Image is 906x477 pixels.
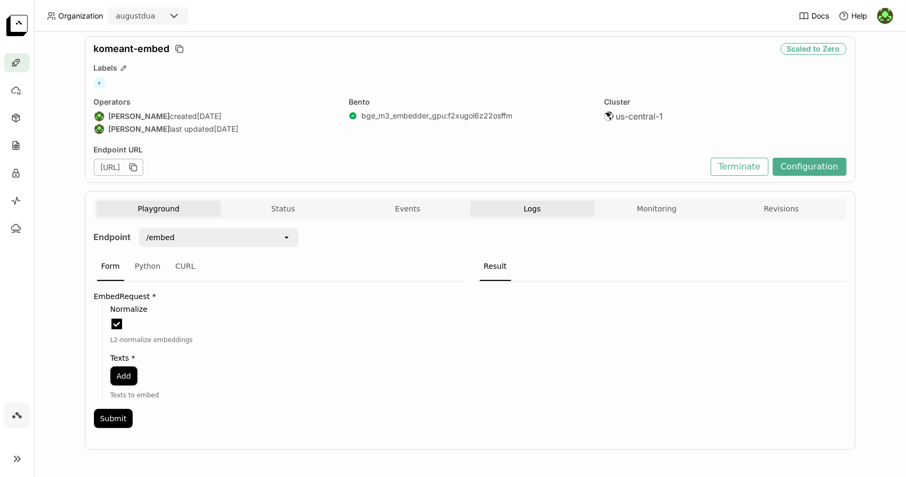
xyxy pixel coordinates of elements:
button: Configuration [773,158,847,176]
div: Bento [349,97,591,107]
div: Result [480,252,511,281]
button: Add [110,367,137,386]
div: [URL] [94,159,143,176]
label: EmbedRequest * [94,292,464,301]
button: Terminate [711,158,769,176]
span: Docs [812,11,829,21]
strong: Endpoint [94,232,131,242]
div: Python [131,252,165,281]
div: Help [839,11,867,21]
div: Labels [94,63,847,73]
span: Logs [524,204,541,214]
label: Texts * [110,354,464,362]
input: Selected augustdua. [156,11,157,22]
strong: [PERSON_NAME] [109,112,170,121]
a: bge_m3_embedder_gpu:f2xugol6z22osffm [361,111,512,121]
div: CURL [171,252,200,281]
button: Playground [97,201,221,217]
div: created [94,111,336,122]
button: Revisions [719,201,844,217]
a: Docs [799,11,829,21]
span: komeant-embed [94,43,170,55]
div: augustdua [116,11,155,21]
div: Cluster [604,97,847,107]
div: Operators [94,97,336,107]
img: August Dua [94,124,104,134]
img: logo [6,15,28,36]
img: August Dua [94,112,104,121]
span: [DATE] [197,112,222,121]
label: Normalize [110,305,464,313]
button: Events [346,201,470,217]
button: Submit [94,409,133,428]
div: Texts to embed [110,390,464,401]
span: Organization [58,11,103,21]
span: us-central-1 [616,111,663,122]
div: L2-normalize embeddings [110,335,464,345]
svg: open [282,233,291,242]
span: Help [851,11,867,21]
div: last updated [94,124,336,134]
div: /embed [146,232,175,243]
div: Scaled to Zero [781,43,847,55]
span: [DATE] [214,124,239,134]
div: Form [97,252,124,281]
div: Endpoint URL [94,145,705,155]
button: Monitoring [594,201,719,217]
button: Status [221,201,346,217]
img: August Dua [877,8,893,24]
strong: [PERSON_NAME] [109,124,170,134]
span: + [94,77,106,89]
input: Selected /embed. [176,232,177,243]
